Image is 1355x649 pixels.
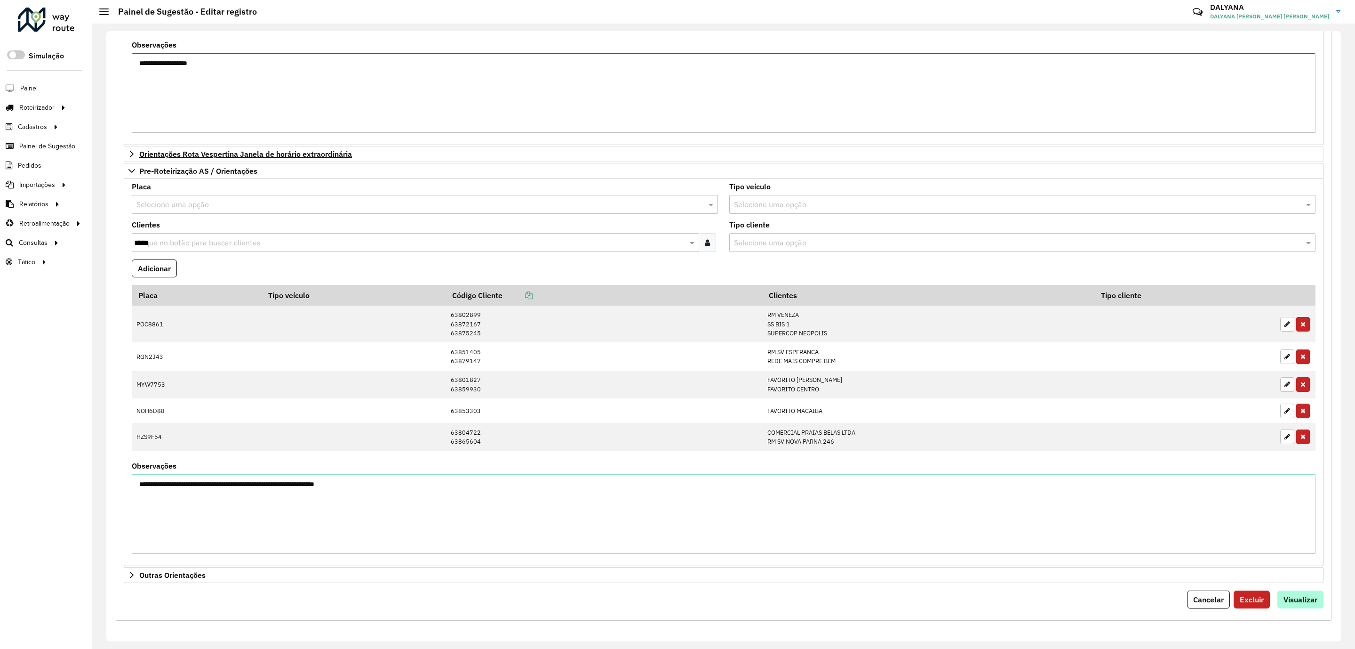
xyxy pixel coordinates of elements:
[446,306,763,343] td: 63802899 63872167 63875245
[763,398,1094,423] td: FAVORITO MACAIBA
[132,460,176,471] label: Observações
[1240,595,1264,604] span: Excluir
[139,167,257,175] span: Pre-Roteirização AS / Orientações
[132,306,262,343] td: POC8861
[132,371,262,398] td: MYW7753
[132,39,176,50] label: Observações
[109,7,257,17] h2: Painel de Sugestão - Editar registro
[1188,2,1208,22] a: Contato Rápido
[18,161,41,170] span: Pedidos
[132,285,262,306] th: Placa
[19,180,55,190] span: Importações
[729,219,770,230] label: Tipo cliente
[20,83,38,93] span: Painel
[502,291,533,300] a: Copiar
[262,285,446,306] th: Tipo veículo
[124,146,1323,162] a: Orientações Rota Vespertina Janela de horário extraordinária
[729,181,771,192] label: Tipo veículo
[29,50,64,62] label: Simulação
[446,371,763,398] td: 63801827 63859930
[1283,595,1317,604] span: Visualizar
[763,423,1094,451] td: COMERCIAL PRAIAS BELAS LTDA RM SV NOVA PARNA 246
[763,371,1094,398] td: FAVORITO [PERSON_NAME] FAVORITO CENTRO
[19,219,70,228] span: Retroalimentação
[139,571,206,579] span: Outras Orientações
[1277,591,1323,608] button: Visualizar
[124,163,1323,179] a: Pre-Roteirização AS / Orientações
[1234,591,1270,608] button: Excluir
[19,103,55,113] span: Roteirizador
[1210,3,1329,12] h3: DALYANA
[132,219,160,230] label: Clientes
[446,285,763,306] th: Código Cliente
[124,179,1323,566] div: Pre-Roteirização AS / Orientações
[132,398,262,423] td: NOH6D88
[19,238,48,248] span: Consultas
[763,285,1094,306] th: Clientes
[1193,595,1224,604] span: Cancelar
[763,342,1094,370] td: RM SV ESPERANCA REDE MAIS COMPRE BEM
[132,342,262,370] td: RGN2J43
[132,423,262,451] td: HZS9F54
[132,260,177,277] button: Adicionar
[132,181,151,192] label: Placa
[446,398,763,423] td: 63853303
[763,306,1094,343] td: RM VENEZA SS BIS 1 SUPERCOP NEOPOLIS
[19,141,75,151] span: Painel de Sugestão
[1187,591,1230,608] button: Cancelar
[18,122,47,132] span: Cadastros
[18,257,35,267] span: Tático
[446,423,763,451] td: 63804722 63865604
[1210,12,1329,21] span: DALYANA [PERSON_NAME] [PERSON_NAME]
[1094,285,1275,306] th: Tipo cliente
[446,342,763,370] td: 63851405 63879147
[124,567,1323,583] a: Outras Orientações
[19,199,48,209] span: Relatórios
[139,150,352,158] span: Orientações Rota Vespertina Janela de horário extraordinária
